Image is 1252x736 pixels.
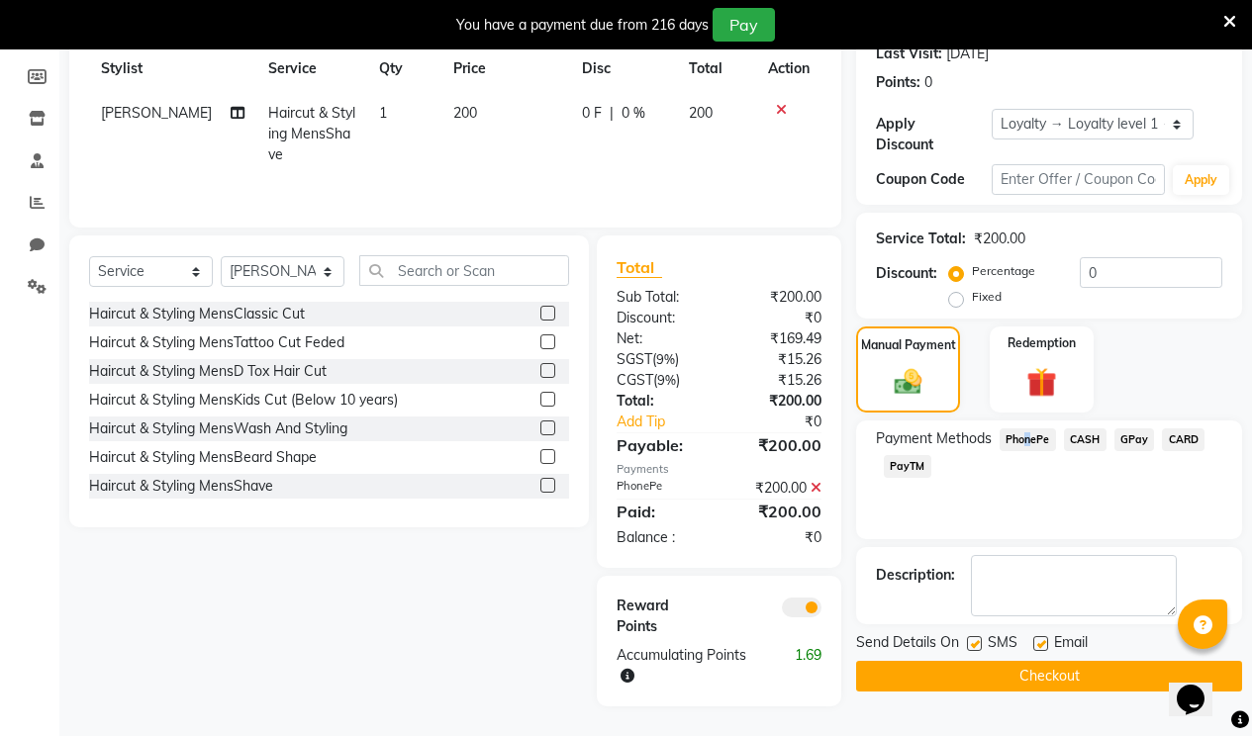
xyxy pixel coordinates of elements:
div: Paid: [602,500,720,523]
div: 0 [924,72,932,93]
th: Service [256,46,367,91]
div: Net: [602,328,720,349]
th: Disc [570,46,677,91]
div: ₹200.00 [974,229,1025,249]
div: Points: [876,72,920,93]
label: Manual Payment [861,336,956,354]
div: 1.69 [778,645,836,687]
div: Reward Points [602,596,720,637]
div: Haircut & Styling MensShave [89,476,273,497]
div: Description: [876,565,955,586]
label: Percentage [972,262,1035,280]
th: Stylist [89,46,256,91]
div: ₹0 [719,308,836,328]
span: SMS [988,632,1017,657]
div: Haircut & Styling MensClassic Cut [89,304,305,324]
span: CASH [1064,428,1107,451]
span: Send Details On [856,632,959,657]
div: Payable: [602,433,720,457]
span: 0 F [582,103,602,124]
div: ₹169.49 [719,328,836,349]
div: ( ) [602,349,720,370]
span: 0 % [622,103,645,124]
button: Pay [713,8,775,42]
div: ₹200.00 [719,287,836,308]
div: Haircut & Styling MensWash And Styling [89,418,347,439]
th: Qty [367,46,441,91]
div: ₹0 [719,527,836,548]
div: Accumulating Points [602,645,778,687]
span: Payment Methods [876,428,992,449]
div: ₹15.26 [719,370,836,391]
label: Fixed [972,288,1002,306]
div: Haircut & Styling MensTattoo Cut Feded [89,332,344,353]
div: ₹0 [738,412,836,432]
span: [PERSON_NAME] [101,104,212,122]
div: Payments [617,461,821,478]
div: Total: [602,391,720,412]
a: Add Tip [602,412,738,432]
span: | [610,103,614,124]
iframe: chat widget [1169,657,1232,716]
div: ₹200.00 [719,500,836,523]
th: Total [677,46,756,91]
div: Haircut & Styling MensKids Cut (Below 10 years) [89,390,398,411]
span: 9% [657,372,676,388]
span: Email [1054,632,1088,657]
div: Balance : [602,527,720,548]
div: ( ) [602,370,720,391]
span: 1 [379,104,387,122]
span: 9% [656,351,675,367]
div: Service Total: [876,229,966,249]
div: ₹200.00 [719,391,836,412]
span: CARD [1162,428,1204,451]
span: 200 [689,104,713,122]
div: Coupon Code [876,169,992,190]
button: Apply [1173,165,1229,195]
div: You have a payment due from 216 days [456,15,709,36]
div: Haircut & Styling MensD Tox Hair Cut [89,361,327,382]
div: Discount: [876,263,937,284]
div: Last Visit: [876,44,942,64]
div: [DATE] [946,44,989,64]
img: _cash.svg [886,366,931,398]
div: PhonePe [602,478,720,499]
span: 200 [453,104,477,122]
div: ₹15.26 [719,349,836,370]
input: Enter Offer / Coupon Code [992,164,1165,195]
div: Haircut & Styling MensBeard Shape [89,447,317,468]
div: ₹200.00 [719,478,836,499]
div: Apply Discount [876,114,992,155]
button: Checkout [856,661,1242,691]
label: Redemption [1008,334,1076,352]
span: PayTM [884,455,931,478]
span: CGST [617,371,653,389]
th: Action [756,46,821,91]
div: Sub Total: [602,287,720,308]
span: SGST [617,350,652,368]
span: Total [617,257,662,278]
input: Search or Scan [359,255,569,286]
th: Price [441,46,570,91]
span: PhonePe [1000,428,1056,451]
div: ₹200.00 [719,433,836,457]
img: _gift.svg [1017,364,1066,401]
div: Discount: [602,308,720,328]
span: Haircut & Styling MensShave [268,104,355,163]
span: GPay [1114,428,1155,451]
